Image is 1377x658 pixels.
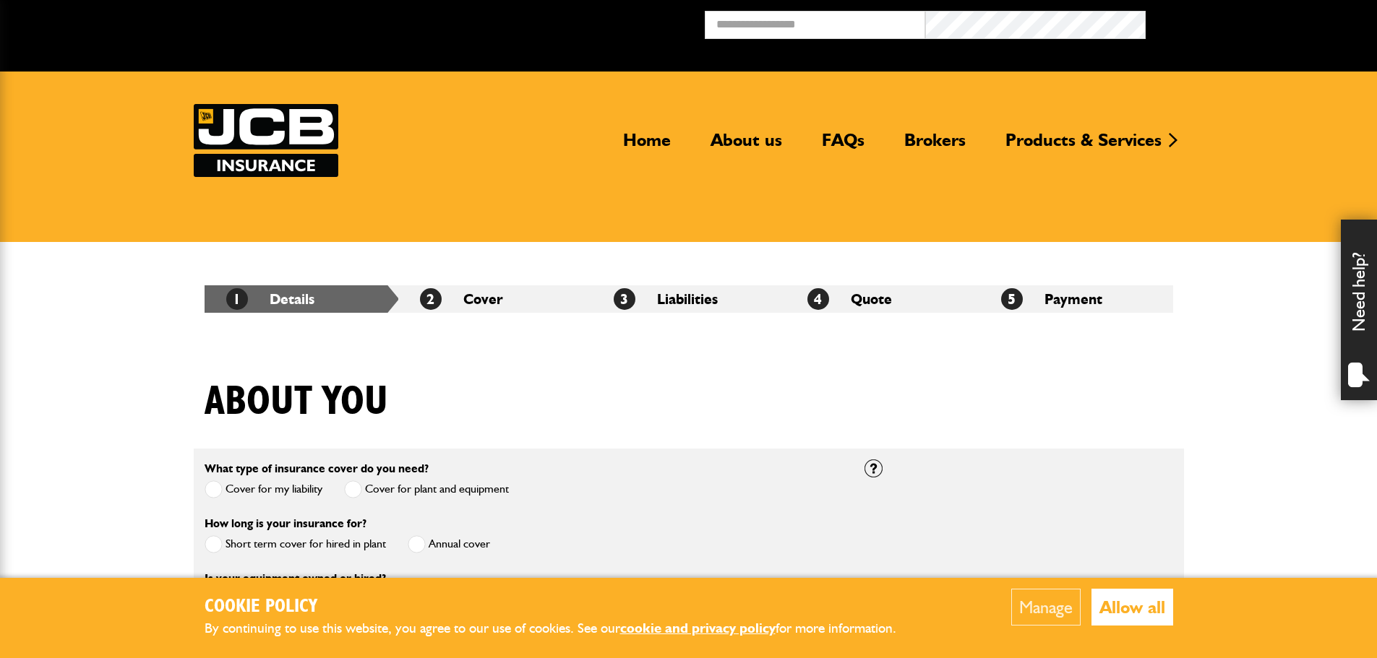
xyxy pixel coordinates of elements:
div: Need help? [1341,220,1377,400]
li: Payment [979,285,1173,313]
img: JCB Insurance Services logo [194,104,338,177]
span: 1 [226,288,248,310]
button: Allow all [1091,589,1173,625]
label: Short term cover for hired in plant [205,535,386,553]
a: About us [700,129,793,163]
label: Cover for plant and equipment [344,480,509,498]
li: Quote [786,285,979,313]
a: Brokers [893,129,977,163]
span: 4 [807,288,829,310]
button: Manage [1011,589,1081,625]
span: 5 [1001,288,1023,310]
label: What type of insurance cover do you need? [205,463,429,475]
a: Products & Services [995,129,1172,163]
label: Annual cover [408,535,490,553]
a: cookie and privacy policy [620,620,776,636]
h1: About you [205,378,388,426]
a: FAQs [811,129,875,163]
label: Cover for my liability [205,480,322,498]
span: 3 [614,288,635,310]
li: Details [205,285,398,313]
label: How long is your insurance for? [205,518,366,529]
button: Broker Login [1146,11,1366,33]
h2: Cookie Policy [205,596,920,618]
label: Is your equipment owned or hired? [205,573,386,584]
a: Home [612,129,682,163]
a: JCB Insurance Services [194,104,338,177]
p: By continuing to use this website, you agree to our use of cookies. See our for more information. [205,618,920,640]
li: Liabilities [592,285,786,313]
li: Cover [398,285,592,313]
span: 2 [420,288,442,310]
